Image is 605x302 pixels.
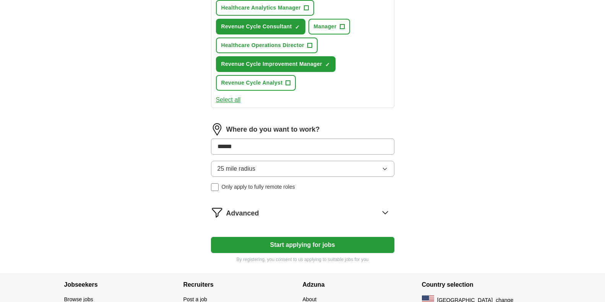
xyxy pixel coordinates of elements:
[314,23,337,31] span: Manager
[211,183,219,191] input: Only apply to fully remote roles
[221,41,304,49] span: Healthcare Operations Director
[217,164,256,173] span: 25 mile radius
[211,161,394,177] button: 25 mile radius
[422,274,541,295] h4: Country selection
[211,256,394,263] p: By registering, you consent to us applying to suitable jobs for you
[216,38,318,53] button: Healthcare Operations Director
[211,237,394,253] button: Start applying for jobs
[222,183,295,191] span: Only apply to fully remote roles
[211,123,223,135] img: location.png
[211,206,223,219] img: filter
[308,19,350,34] button: Manager
[226,124,320,135] label: Where do you want to work?
[216,19,305,34] button: Revenue Cycle Consultant✓
[325,62,330,68] span: ✓
[221,60,322,68] span: Revenue Cycle Improvement Manager
[221,4,301,12] span: Healthcare Analytics Manager
[216,56,336,72] button: Revenue Cycle Improvement Manager✓
[221,79,283,87] span: Revenue Cycle Analyst
[221,23,292,31] span: Revenue Cycle Consultant
[295,24,300,30] span: ✓
[216,95,241,104] button: Select all
[226,208,259,219] span: Advanced
[216,75,296,91] button: Revenue Cycle Analyst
